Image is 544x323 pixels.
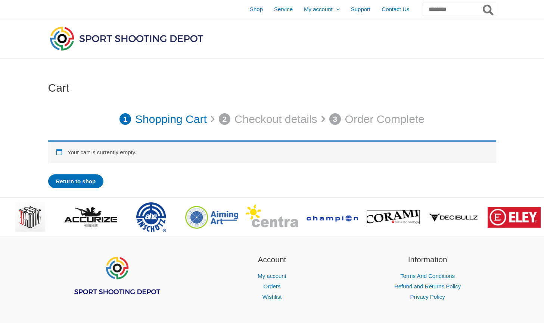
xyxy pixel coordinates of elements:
a: My account [258,273,286,279]
button: Search [481,3,496,16]
aside: Footer Widget 2 [203,254,341,302]
a: 1 Shopping Cart [119,109,207,130]
h1: Cart [48,81,496,95]
aside: Footer Widget 1 [48,254,185,314]
a: 2 Checkout details [219,109,317,130]
span: 2 [219,113,231,125]
div: Your cart is currently empty. [48,140,496,163]
span: 1 [119,113,131,125]
aside: Footer Widget 3 [359,254,496,302]
a: Privacy Policy [410,294,445,300]
a: Wishlist [262,294,282,300]
a: Refund and Returns Policy [394,283,461,289]
p: Checkout details [234,109,317,130]
nav: Account [203,271,341,302]
a: Terms And Conditions [400,273,455,279]
nav: Information [359,271,496,302]
a: Orders [264,283,281,289]
h2: Information [359,254,496,266]
h2: Account [203,254,341,266]
a: Return to shop [48,174,104,188]
img: Sport Shooting Depot [48,25,205,52]
img: brand logo [488,207,541,227]
p: Shopping Cart [135,109,207,130]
